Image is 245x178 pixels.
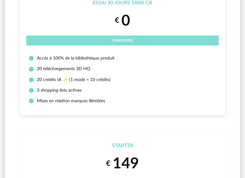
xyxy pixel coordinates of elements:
li: Accès à 100% de la bibliothèque produit [29,55,216,61]
span: 149 [113,156,139,171]
span: 0 [121,13,130,28]
li: 20 téléchargements 3D HQ [29,66,216,72]
button: Subscribe [26,36,219,46]
li: 3 shopping-lists actives [29,88,216,93]
span: Subscribe [112,39,133,42]
li: Mises en relation marques illimitées [29,98,216,104]
small: € [106,159,110,169]
li: 20 crédits IA ✨ (1 modé = 10 crédits) [29,77,216,83]
div: Starter [26,142,219,149]
small: € [115,16,119,26]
